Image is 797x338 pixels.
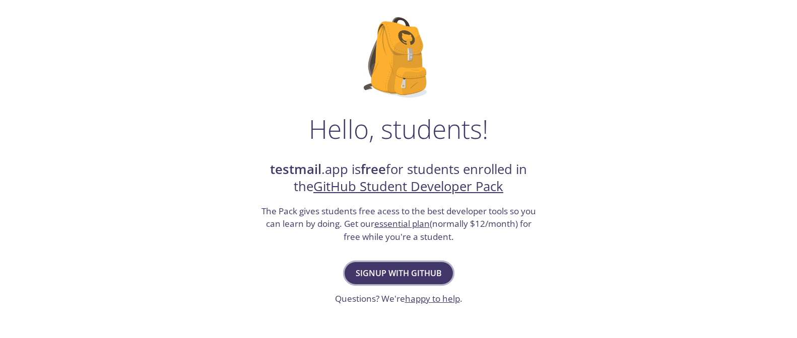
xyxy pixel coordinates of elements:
h2: .app is for students enrolled in the [260,161,537,196]
strong: testmail [270,160,321,178]
span: Signup with GitHub [356,266,442,280]
a: happy to help [405,293,460,304]
h3: Questions? We're . [335,292,462,305]
h3: The Pack gives students free acess to the best developer tools so you can learn by doing. Get our... [260,205,537,243]
a: GitHub Student Developer Pack [313,178,503,195]
button: Signup with GitHub [345,262,453,284]
strong: free [361,160,386,178]
a: essential plan [374,218,430,229]
img: github-student-backpack.png [364,17,434,98]
h1: Hello, students! [309,114,488,144]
